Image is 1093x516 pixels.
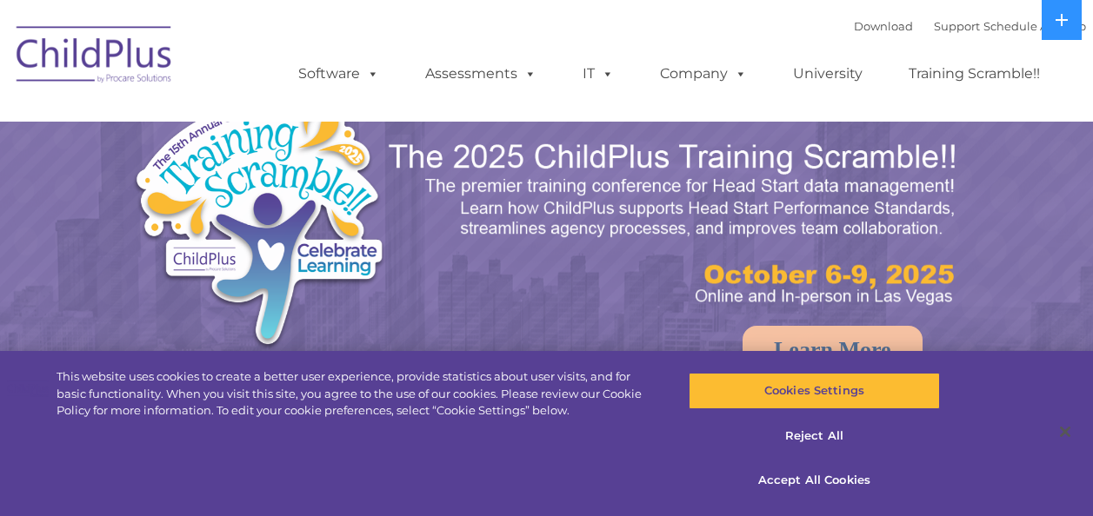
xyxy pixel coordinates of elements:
font: | [854,19,1086,33]
a: Learn More [743,326,923,374]
a: Assessments [408,56,554,91]
a: Download [854,19,913,33]
button: Close [1046,413,1084,451]
img: ChildPlus by Procare Solutions [8,14,182,101]
a: Training Scramble!! [891,56,1057,91]
button: Accept All Cookies [689,462,940,499]
a: Software [281,56,397,91]
a: University [776,56,880,91]
a: Company [643,56,764,91]
a: Support [934,19,980,33]
button: Cookies Settings [689,373,940,409]
div: This website uses cookies to create a better user experience, provide statistics about user visit... [57,368,656,420]
a: IT [565,56,631,91]
a: Schedule A Demo [983,19,1086,33]
button: Reject All [689,418,940,454]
